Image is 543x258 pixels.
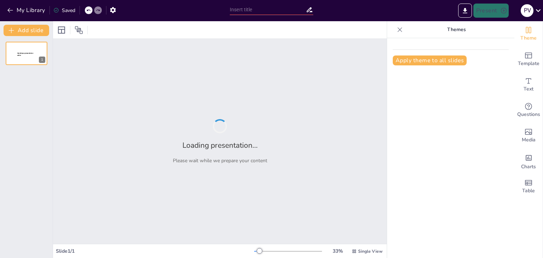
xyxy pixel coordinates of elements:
button: Add slide [4,25,49,36]
span: Text [524,85,533,93]
button: Present [473,4,509,18]
div: Add images, graphics, shapes or video [514,123,543,148]
button: P V [521,4,533,18]
input: Insert title [230,5,306,15]
span: Charts [521,163,536,171]
div: 1 [6,42,47,65]
div: Add text boxes [514,72,543,98]
span: Media [522,136,536,144]
span: Template [518,60,539,68]
span: Single View [358,248,383,254]
div: 1 [39,57,45,63]
div: Slide 1 / 1 [56,248,254,254]
span: Table [522,187,535,195]
button: My Library [5,5,48,16]
div: P V [521,4,533,17]
div: Add a table [514,174,543,199]
h2: Loading presentation... [182,140,258,150]
button: Export to PowerPoint [458,4,472,18]
span: Position [75,26,83,34]
span: Sendsteps presentation editor [17,52,33,56]
div: Layout [56,24,67,36]
div: Saved [53,7,75,14]
div: Get real-time input from your audience [514,98,543,123]
p: Please wait while we prepare your content [173,157,267,164]
span: Questions [517,111,540,118]
span: Theme [520,34,537,42]
div: 33 % [329,248,346,254]
div: Add charts and graphs [514,148,543,174]
div: Add ready made slides [514,47,543,72]
p: Themes [405,21,507,38]
div: Change the overall theme [514,21,543,47]
button: Apply theme to all slides [393,55,467,65]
